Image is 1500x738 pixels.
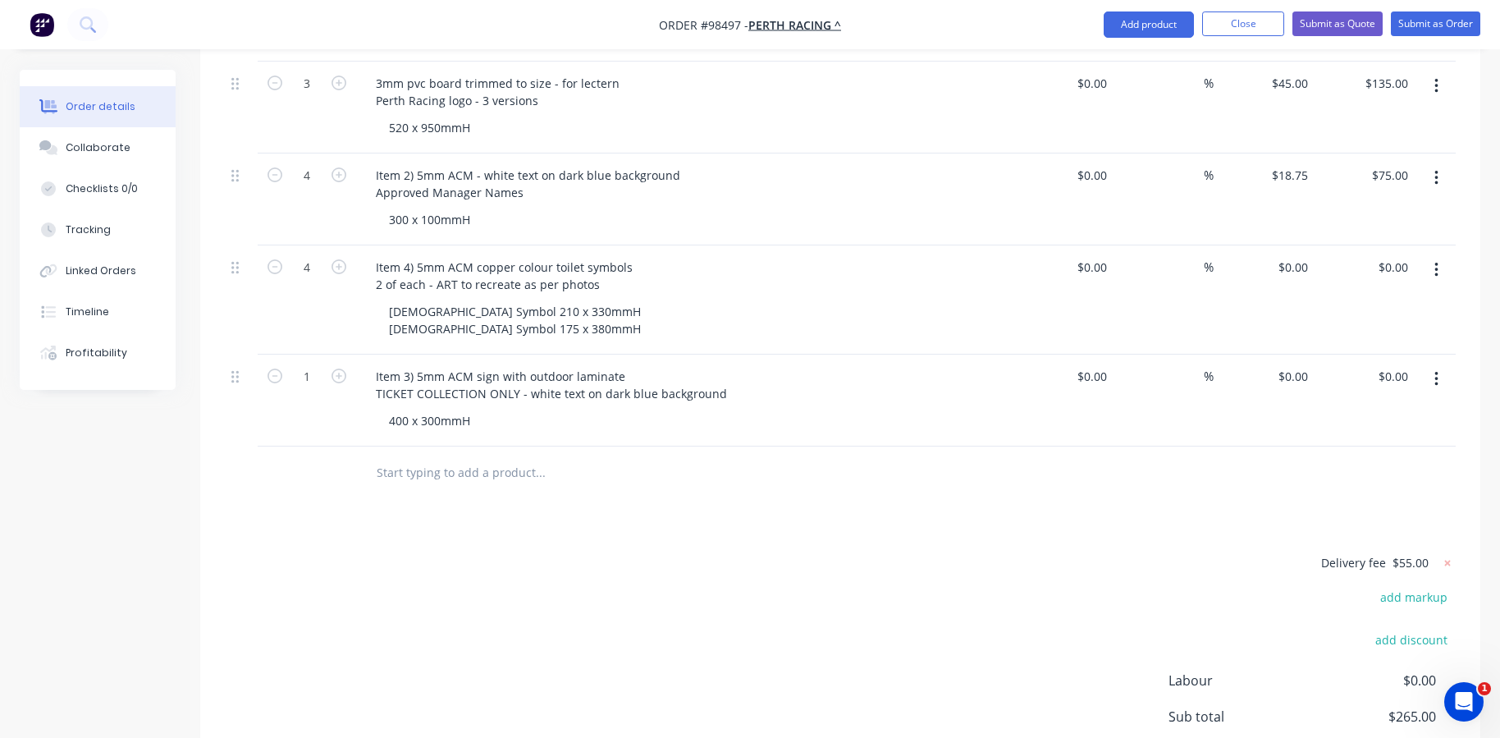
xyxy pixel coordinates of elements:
[1444,682,1484,722] iframe: Intercom live chat
[20,291,176,332] button: Timeline
[363,364,740,406] div: Item 3) 5mm ACM sign with outdoor laminate TICKET COLLECTION ONLY - white text on dark blue backg...
[1204,367,1214,386] span: %
[66,181,138,196] div: Checklists 0/0
[66,222,111,237] div: Tracking
[363,255,646,296] div: Item 4) 5mm ACM copper colour toilet symbols 2 of each - ART to recreate as per photos
[1393,554,1429,571] span: $55.00
[1371,586,1456,608] button: add markup
[66,99,135,114] div: Order details
[66,305,109,319] div: Timeline
[1315,707,1436,727] span: $265.00
[376,116,483,140] div: 520 x 950mmH
[659,17,748,33] span: Order #98497 -
[376,409,483,433] div: 400 x 300mmH
[1202,11,1284,36] button: Close
[1315,671,1436,690] span: $0.00
[1391,11,1480,36] button: Submit as Order
[66,346,127,360] div: Profitability
[1204,166,1214,185] span: %
[20,250,176,291] button: Linked Orders
[1321,555,1386,571] span: Delivery fee
[363,71,633,112] div: 3mm pvc board trimmed to size - for lectern Perth Racing logo - 3 versions
[20,86,176,127] button: Order details
[66,140,130,155] div: Collaborate
[20,332,176,374] button: Profitability
[30,12,54,37] img: Factory
[376,300,654,341] div: [DEMOGRAPHIC_DATA] Symbol 210 x 330mmH [DEMOGRAPHIC_DATA] Symbol 175 x 380mmH
[363,163,693,204] div: Item 2) 5mm ACM - white text on dark blue background Approved Manager Names
[1204,74,1214,93] span: %
[376,208,483,231] div: 300 x 100mmH
[20,168,176,209] button: Checklists 0/0
[66,264,136,278] div: Linked Orders
[748,17,841,33] a: Perth Racing ^
[1366,628,1456,650] button: add discount
[1292,11,1383,36] button: Submit as Quote
[1168,671,1315,690] span: Labour
[1204,258,1214,277] span: %
[20,209,176,250] button: Tracking
[20,127,176,168] button: Collaborate
[376,456,704,489] input: Start typing to add a product...
[1478,682,1491,695] span: 1
[1104,11,1194,38] button: Add product
[1168,707,1315,727] span: Sub total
